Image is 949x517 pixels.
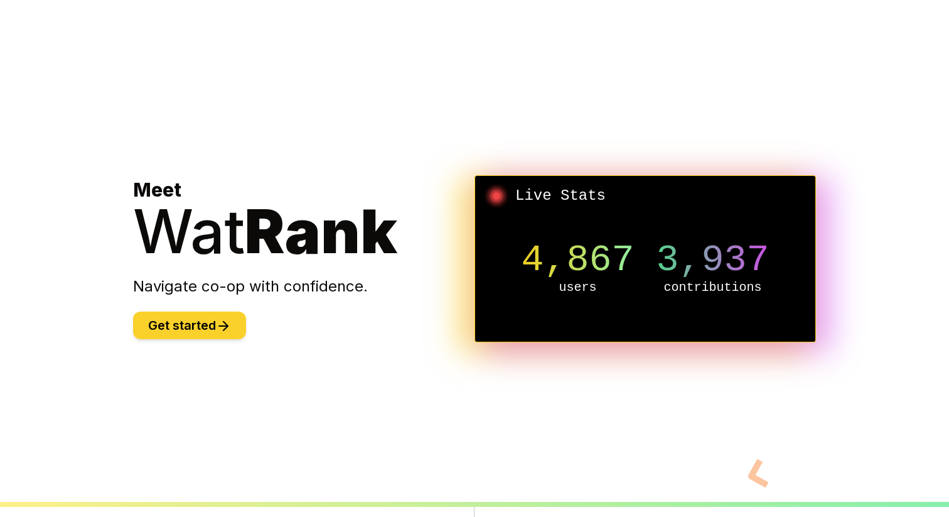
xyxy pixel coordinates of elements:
[133,178,474,261] h1: Meet
[133,195,245,268] span: Wat
[510,279,645,297] p: users
[645,279,780,297] p: contributions
[645,241,780,279] p: 3,937
[133,320,246,332] a: Get started
[133,312,246,339] button: Get started
[133,276,474,297] p: Navigate co-op with confidence.
[510,241,645,279] p: 4,867
[485,186,805,206] h2: Live Stats
[245,195,397,268] span: Rank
